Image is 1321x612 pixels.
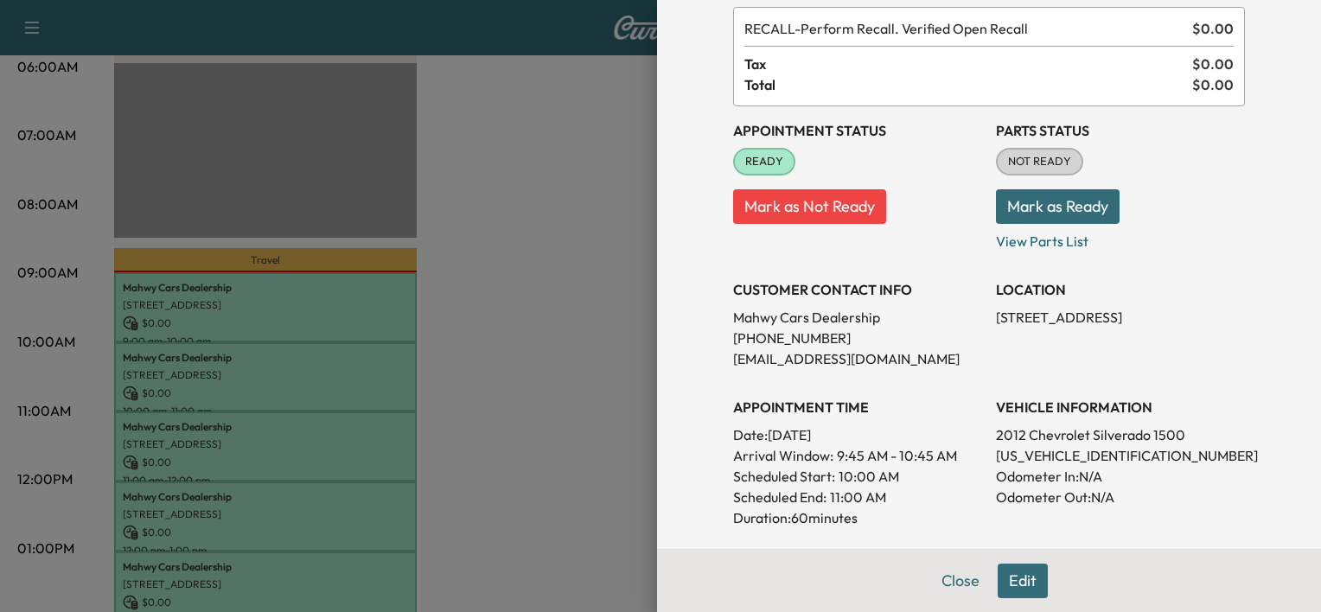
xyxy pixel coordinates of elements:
h3: CUSTOMER CONTACT INFO [733,279,982,300]
h3: APPOINTMENT TIME [733,397,982,418]
span: READY [735,153,794,170]
p: 11:00 AM [830,487,886,507]
p: Odometer Out: N/A [996,487,1245,507]
h3: Appointment Status [733,120,982,141]
p: Duration: 60 minutes [733,507,982,528]
span: Perform Recall. Verified Open Recall [744,18,1185,39]
button: Edit [998,564,1048,598]
p: [US_VEHICLE_IDENTIFICATION_NUMBER] [996,445,1245,466]
p: Scheduled Start: [733,466,835,487]
h3: Parts Status [996,120,1245,141]
span: NOT READY [998,153,1082,170]
p: [STREET_ADDRESS] [996,307,1245,328]
span: Tax [744,54,1192,74]
p: View Parts List [996,224,1245,252]
span: $ 0.00 [1192,74,1234,95]
span: $ 0.00 [1192,54,1234,74]
span: $ 0.00 [1192,18,1234,39]
button: Close [930,564,991,598]
button: Mark as Ready [996,189,1120,224]
h3: VEHICLE INFORMATION [996,397,1245,418]
p: Odometer In: N/A [996,466,1245,487]
h3: LOCATION [996,279,1245,300]
p: Mahwy Cars Dealership [733,307,982,328]
p: Arrival Window: [733,445,982,466]
p: [EMAIL_ADDRESS][DOMAIN_NAME] [733,348,982,369]
p: Date: [DATE] [733,424,982,445]
span: 9:45 AM - 10:45 AM [837,445,957,466]
p: Scheduled End: [733,487,826,507]
p: 2012 Chevrolet Silverado 1500 [996,424,1245,445]
p: 10:00 AM [839,466,899,487]
p: [PHONE_NUMBER] [733,328,982,348]
button: Mark as Not Ready [733,189,886,224]
span: Total [744,74,1192,95]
